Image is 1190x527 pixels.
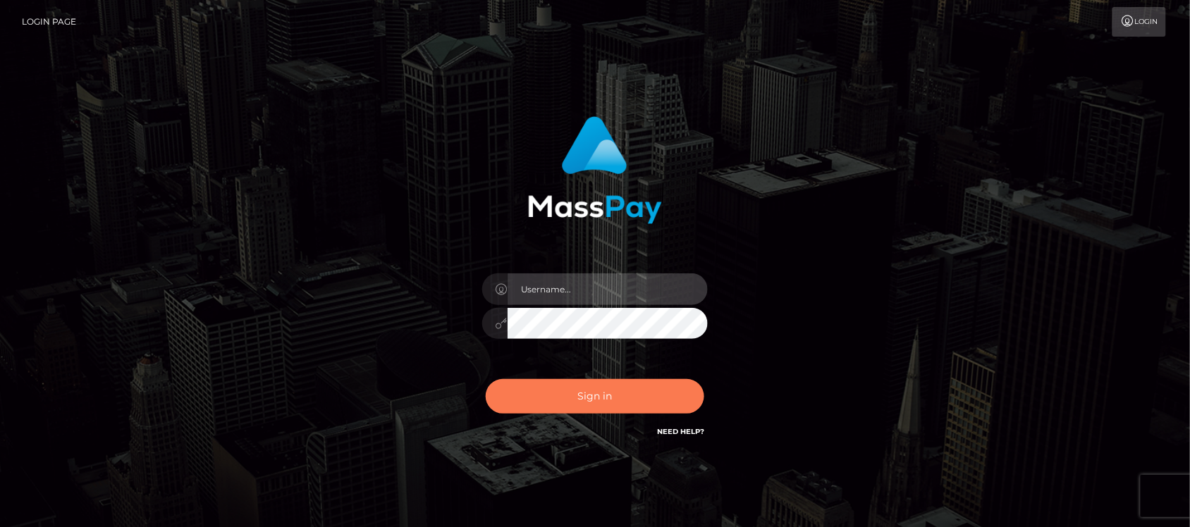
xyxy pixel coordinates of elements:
button: Sign in [486,379,704,414]
a: Need Help? [657,427,704,436]
a: Login [1112,7,1166,37]
img: MassPay Login [528,116,662,224]
input: Username... [508,273,708,305]
a: Login Page [22,7,76,37]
